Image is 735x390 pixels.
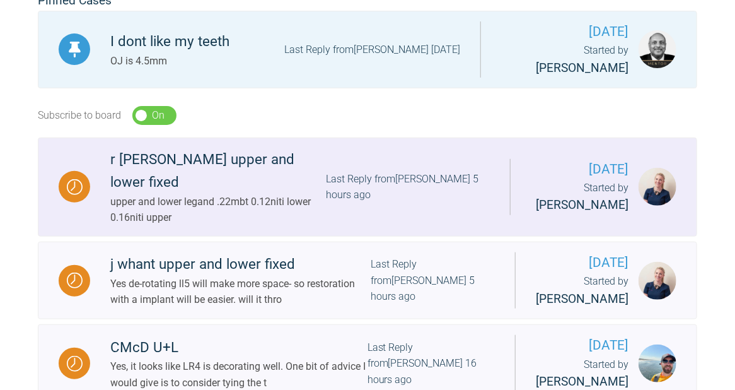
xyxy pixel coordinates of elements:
[110,276,371,308] div: Yes de-rotating ll5 will make more space- so restoration with a implant will be easier. will it thro
[110,30,229,53] div: I dont like my teeth
[38,138,697,237] a: Waitingr [PERSON_NAME] upper and lower fixedupper and lower legand .22mbt 0.12niti lower 0.16niti...
[639,168,676,206] img: Olivia Nixon
[326,171,489,203] div: Last Reply from [PERSON_NAME] 5 hours ago
[153,107,165,124] div: On
[371,256,495,305] div: Last Reply from [PERSON_NAME] 5 hours ago
[639,30,676,68] img: Utpalendu Bose
[110,336,368,359] div: CMcD U+L
[67,356,83,372] img: Waiting
[536,335,628,356] span: [DATE]
[38,107,121,124] div: Subscribe to board
[67,42,83,57] img: Pinned
[536,273,628,309] div: Started by
[536,374,628,389] span: [PERSON_NAME]
[501,42,628,78] div: Started by
[110,53,229,69] div: OJ is 4.5mm
[536,198,628,212] span: [PERSON_NAME]
[536,252,628,273] span: [DATE]
[67,273,83,288] img: Waiting
[38,242,697,320] a: Waitingj whant upper and lower fixedYes de-rotating ll5 will make more space- so restoration with...
[284,42,460,58] div: Last Reply from [PERSON_NAME] [DATE]
[110,148,326,194] div: r [PERSON_NAME] upper and lower fixed
[110,194,326,226] div: upper and lower legand .22mbt 0.12niti lower 0.16niti upper
[536,61,628,75] span: [PERSON_NAME]
[536,292,628,306] span: [PERSON_NAME]
[110,253,371,276] div: j whant upper and lower fixed
[531,180,628,215] div: Started by
[531,159,628,180] span: [DATE]
[639,262,676,300] img: Olivia Nixon
[368,340,495,388] div: Last Reply from [PERSON_NAME] 16 hours ago
[501,21,628,42] span: [DATE]
[38,11,697,89] a: PinnedI dont like my teethOJ is 4.5mmLast Reply from[PERSON_NAME] [DATE][DATE]Started by [PERSON_...
[639,345,676,382] img: Owen Walls
[67,179,83,195] img: Waiting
